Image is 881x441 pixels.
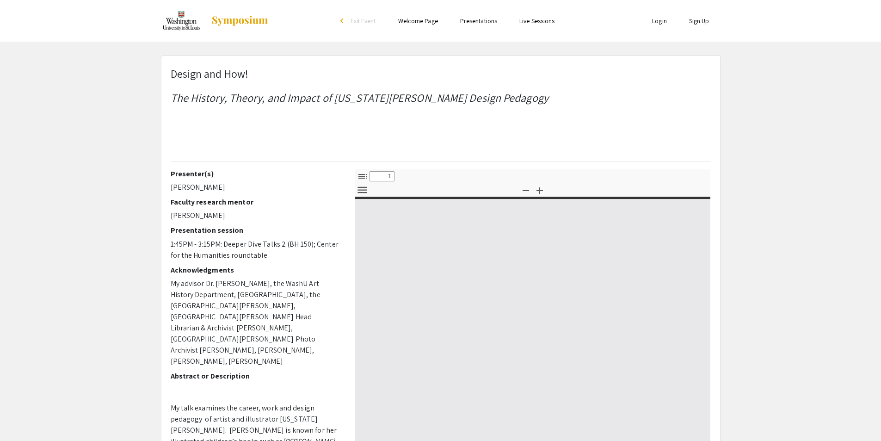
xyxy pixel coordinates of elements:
span: Design and How! [171,66,249,81]
h2: Presentation session [171,226,341,235]
button: Toggle Sidebar [355,169,370,183]
img: Symposium by ForagerOne [211,15,269,26]
p: [PERSON_NAME] [171,210,341,221]
button: Tools [355,183,370,197]
h2: Faculty research mentor [171,198,341,206]
a: Presentations [460,17,497,25]
p: [PERSON_NAME] [171,182,341,193]
button: Zoom In [532,183,548,197]
em: The History, Theory, and Impact of [US_STATE][PERSON_NAME] Design Pedagogy [171,90,548,105]
a: Spring 2024 Undergraduate Research Symposium [161,9,269,32]
p: My advisor Dr. [PERSON_NAME], the WashU Art History Department, [GEOGRAPHIC_DATA], the [GEOGRAPHI... [171,278,341,367]
a: Welcome Page [398,17,438,25]
div: arrow_back_ios [340,18,346,24]
a: Login [652,17,667,25]
a: Live Sessions [519,17,554,25]
a: Sign Up [689,17,709,25]
h2: Presenter(s) [171,169,341,178]
iframe: Chat [7,399,39,434]
h2: Abstract or Description [171,372,341,380]
img: Spring 2024 Undergraduate Research Symposium [161,9,202,32]
input: Page [370,171,394,181]
span: Exit Event [351,17,376,25]
button: Zoom Out [518,183,534,197]
h2: Acknowledgments [171,266,341,274]
p: 1:45PM - 3:15PM: Deeper Dive Talks 2 (BH 150); Center for the Humanities roundtable [171,239,341,261]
